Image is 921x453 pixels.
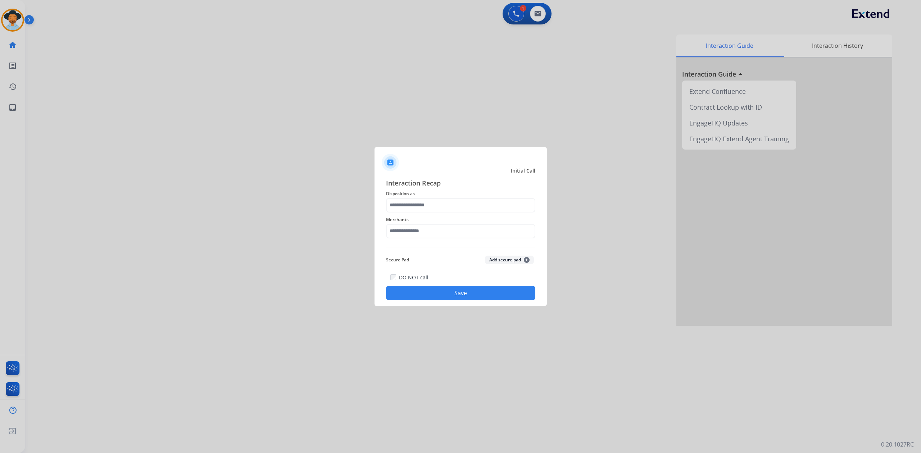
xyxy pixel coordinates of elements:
[386,189,535,198] span: Disposition as
[386,215,535,224] span: Merchants
[386,286,535,300] button: Save
[399,274,428,281] label: DO NOT call
[386,256,409,264] span: Secure Pad
[511,167,535,174] span: Initial Call
[485,256,534,264] button: Add secure pad+
[386,247,535,247] img: contact-recap-line.svg
[382,154,399,171] img: contactIcon
[881,440,914,449] p: 0.20.1027RC
[524,257,530,263] span: +
[386,178,535,189] span: Interaction Recap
